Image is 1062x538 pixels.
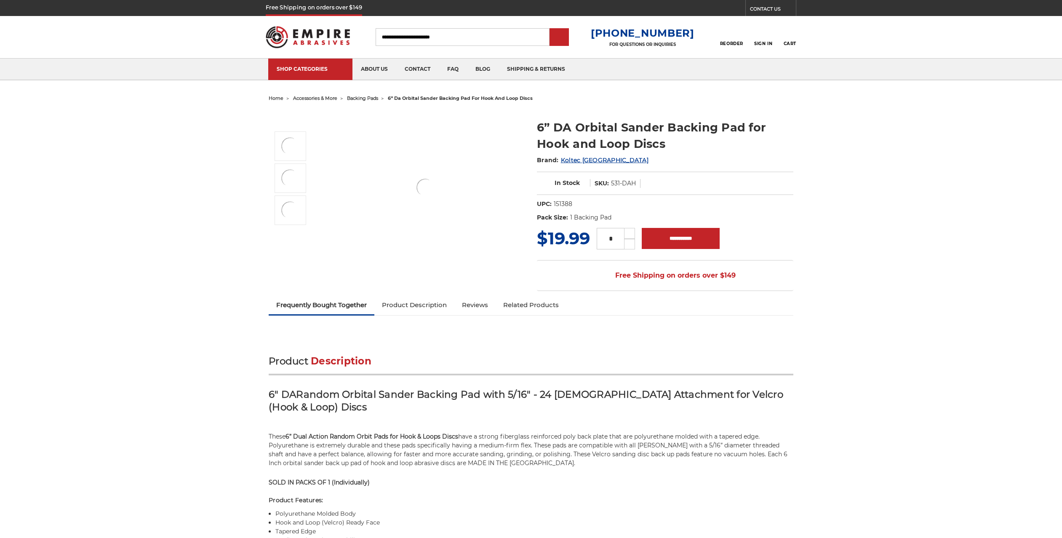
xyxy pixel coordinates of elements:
[561,156,648,164] a: Koltec [GEOGRAPHIC_DATA]
[537,213,568,222] dt: Pack Size:
[784,41,796,46] span: Cart
[277,66,344,72] div: SHOP CATEGORIES
[269,95,283,101] a: home
[499,59,574,80] a: shipping & returns
[269,388,296,400] strong: 6" DA
[269,296,374,314] a: Frequently Bought Together
[415,177,436,198] img: 6” DA Orbital Sander Backing Pad for Hook and Loop Discs
[269,479,370,486] strong: SOLD IN PACKS OF 1 (Individually)
[555,179,580,187] span: In Stock
[374,296,454,314] a: Product Description
[611,179,636,188] dd: 531-DAH
[280,168,301,189] img: 6” DA Orbital Sander Backing Pad for Hook and Loop Discs
[570,213,611,222] dd: 1 Backing Pad
[269,388,793,420] h3: Random Orbital Sander Backing Pad with 5/16" - 24 [DEMOGRAPHIC_DATA] Attachment for Velcro (Hook ...
[551,29,568,46] input: Submit
[591,42,694,47] p: FOR QUESTIONS OR INQUIRIES
[268,59,352,80] a: SHOP CATEGORIES
[754,41,772,46] span: Sign In
[347,95,378,101] a: backing pads
[266,21,350,54] img: Empire Abrasives
[750,4,796,16] a: CONTACT US
[537,200,552,209] dt: UPC:
[396,59,439,80] a: contact
[591,27,694,39] a: [PHONE_NUMBER]
[275,509,793,518] li: Polyurethane Molded Body
[280,200,301,221] img: 6” DA Orbital Sander Backing Pad for Hook and Loop Discs
[352,59,396,80] a: about us
[595,267,736,284] span: Free Shipping on orders over $149
[720,41,743,46] span: Reorder
[439,59,467,80] a: faq
[388,95,533,101] span: 6” da orbital sander backing pad for hook and loop discs
[275,527,793,536] li: Tapered Edge
[496,296,566,314] a: Related Products
[286,433,458,440] strong: 6” Dual Action Random Orbit Pads for Hook & Loops Discs
[311,355,371,367] span: Description
[720,28,743,46] a: Reorder
[269,355,308,367] span: Product
[537,228,590,249] span: $19.99
[269,496,793,505] h4: Product Features:
[467,59,499,80] a: blog
[454,296,496,314] a: Reviews
[595,179,609,188] dt: SKU:
[537,156,559,164] span: Brand:
[784,28,796,46] a: Cart
[269,432,793,468] p: These have a strong fiberglass reinforced poly back plate that are polyurethane molded with a tap...
[280,136,301,157] img: 6” DA Orbital Sander Backing Pad for Hook and Loop Discs
[537,119,793,152] h1: 6” DA Orbital Sander Backing Pad for Hook and Loop Discs
[554,200,572,209] dd: 151388
[293,95,337,101] a: accessories & more
[275,518,793,527] li: Hook and Loop (Velcro) Ready Face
